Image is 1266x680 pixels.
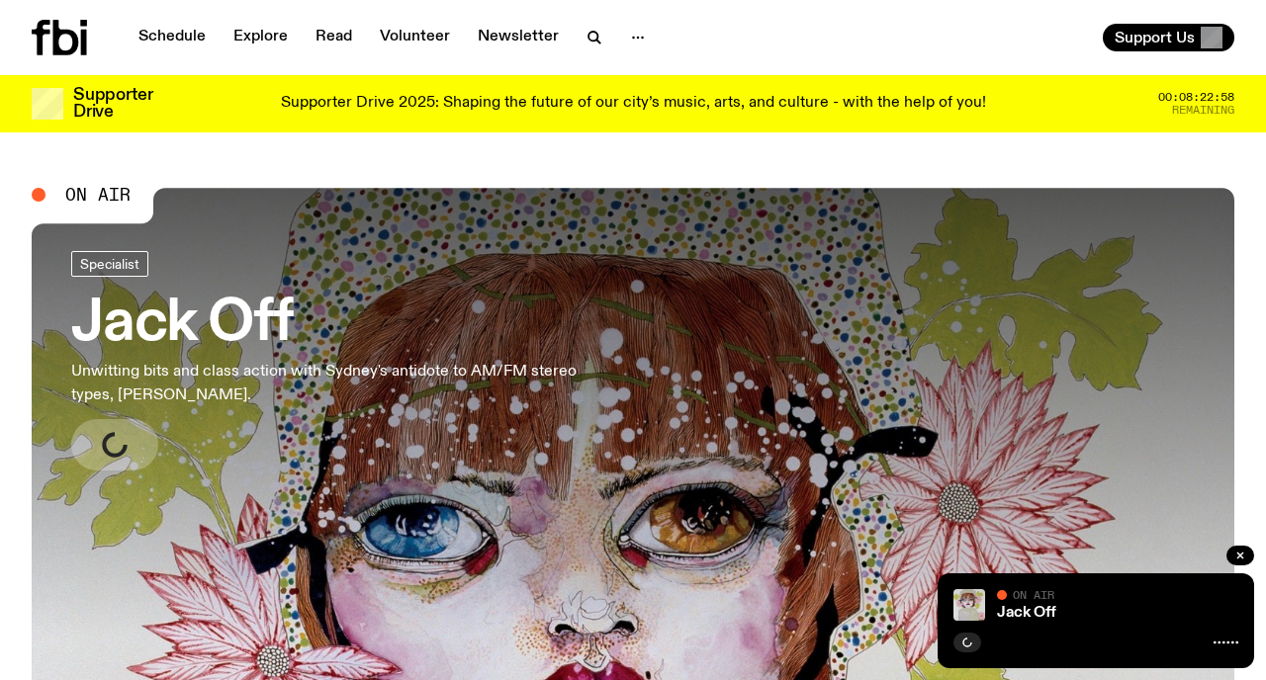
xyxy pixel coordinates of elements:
a: Specialist [71,251,148,277]
p: Unwitting bits and class action with Sydney's antidote to AM/FM stereo types, [PERSON_NAME]. [71,360,578,407]
p: Supporter Drive 2025: Shaping the future of our city’s music, arts, and culture - with the help o... [281,95,986,113]
span: 00:08:22:58 [1158,92,1234,103]
span: On Air [65,186,131,204]
a: Newsletter [466,24,571,51]
h3: Supporter Drive [73,87,152,121]
a: Volunteer [368,24,462,51]
a: Schedule [127,24,218,51]
span: On Air [1013,588,1054,601]
a: Jack Off [997,605,1056,621]
span: Remaining [1172,105,1234,116]
img: a dotty lady cuddling her cat amongst flowers [953,589,985,621]
span: Specialist [80,256,139,271]
a: Read [304,24,364,51]
a: Explore [222,24,300,51]
span: Support Us [1115,29,1195,46]
a: Jack OffUnwitting bits and class action with Sydney's antidote to AM/FM stereo types, [PERSON_NAME]. [71,251,578,470]
button: Support Us [1103,24,1234,51]
h3: Jack Off [71,297,578,352]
